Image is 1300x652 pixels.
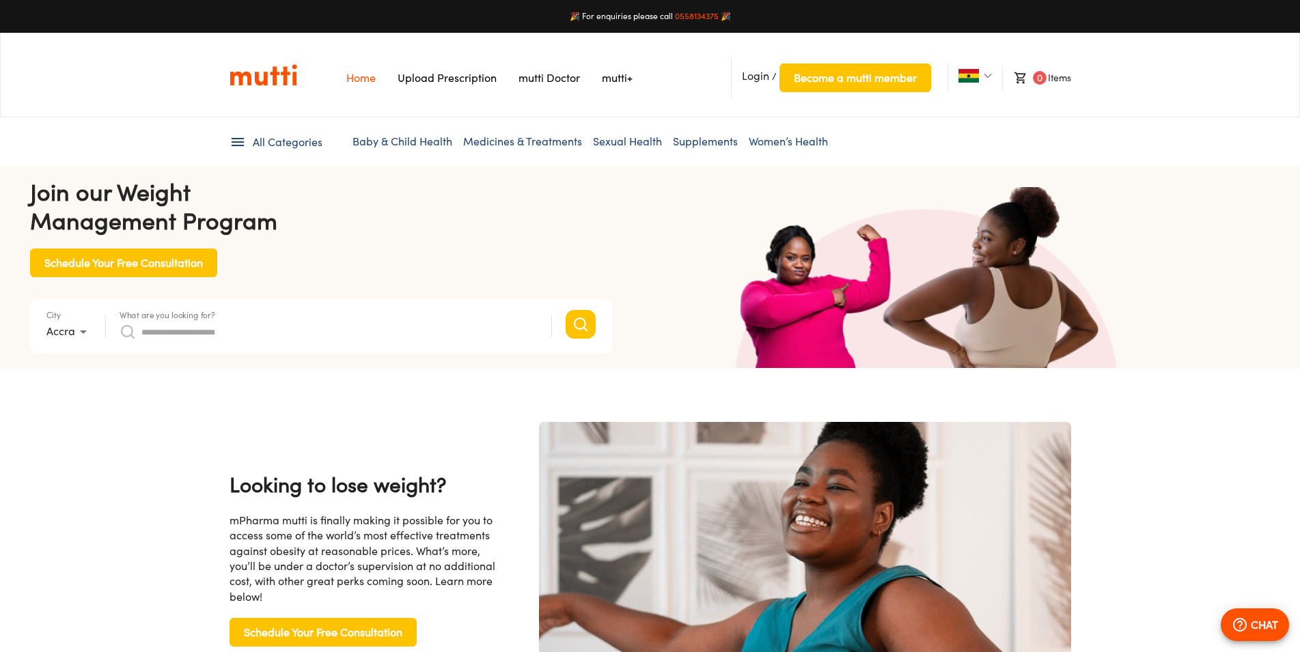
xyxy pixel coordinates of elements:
a: Navigates to Prescription Upload Page [398,71,497,85]
span: Become a mutti member [794,68,917,87]
span: Schedule Your Free Consultation [244,623,402,642]
span: All Categories [253,134,322,150]
div: mPharma mutti is finally making it possible for you to access some of the world’s most effective ... [230,513,501,604]
li: Items [1002,66,1070,90]
a: Schedule Your Free Consultation [230,625,417,636]
img: Dropdown [984,72,992,80]
span: Login [742,69,769,83]
a: Navigates to Home Page [346,71,376,85]
span: 0 [1033,71,1047,85]
a: Sexual Health [593,134,662,148]
a: Baby & Child Health [352,134,452,148]
label: City [46,311,61,319]
button: Schedule Your Free Consultation [30,249,217,277]
a: 0558134375 [675,11,719,21]
a: Link on the logo navigates to HomePage [230,63,297,87]
a: Navigates to mutti doctor website [518,71,580,85]
div: Accra [46,321,92,343]
h4: Join our Weight Management Program [30,178,612,235]
button: CHAT [1221,608,1289,641]
a: Schedule Your Free Consultation [30,255,217,267]
span: Schedule Your Free Consultation [44,253,203,272]
img: Logo [230,63,297,87]
li: / [731,58,931,98]
a: Medicines & Treatments [463,134,582,148]
a: Navigates to mutti+ page [602,71,633,85]
a: Women’s Health [749,134,828,148]
button: Become a mutti member [779,63,931,92]
p: CHAT [1251,616,1278,633]
img: Ghana [958,69,979,83]
h4: Looking to lose weight? [230,470,501,499]
label: What are you looking for? [120,311,215,319]
a: Supplements [673,134,738,148]
button: Schedule Your Free Consultation [230,618,417,647]
button: Search [566,310,596,339]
